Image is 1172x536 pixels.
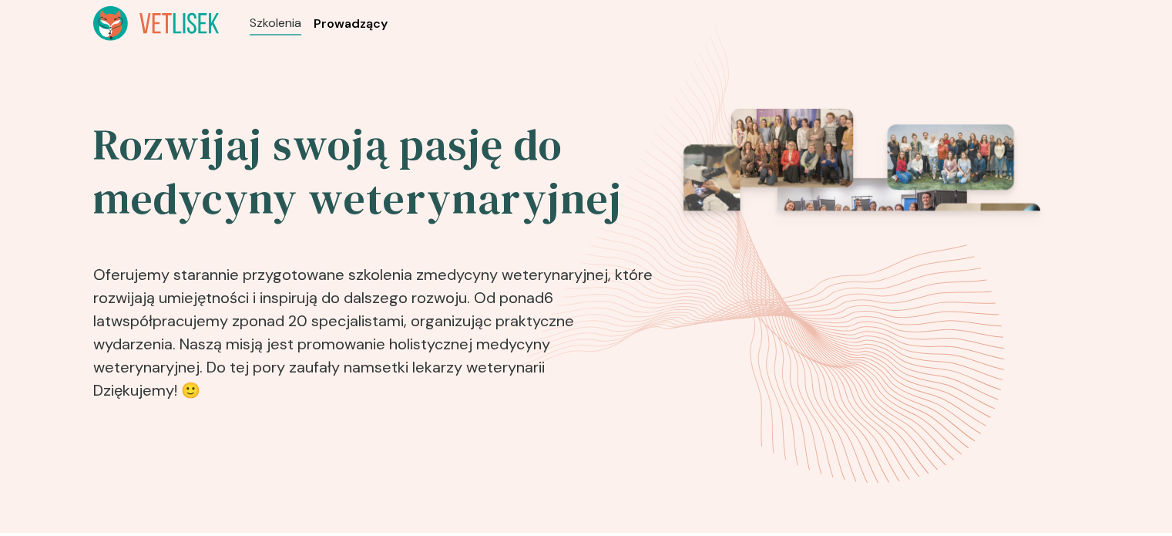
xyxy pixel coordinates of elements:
[666,109,1040,414] img: eventsPhotosRoll2.png
[93,118,656,226] h2: Rozwijaj swoją pasję do medycyny weterynaryjnej
[93,238,656,408] p: Oferujemy starannie przygotowane szkolenia z , które rozwijają umiejętności i inspirują do dalsze...
[424,265,608,285] b: medycyny weterynaryjnej
[240,311,404,331] b: ponad 20 specjalistami
[314,15,388,33] a: Prowadzący
[374,357,545,377] b: setki lekarzy weterynarii
[250,14,301,32] a: Szkolenia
